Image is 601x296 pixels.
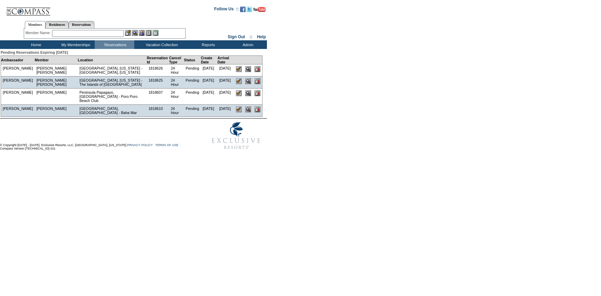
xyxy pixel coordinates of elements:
input: Cancel [255,90,260,96]
input: Cancel [255,66,260,72]
div: Member Name: [25,30,52,36]
img: View [132,30,138,36]
img: Become our fan on Facebook [240,7,246,12]
td: Peninsula Papagayo, [GEOGRAPHIC_DATA] - Poro Poro Beach Club [78,89,147,105]
td: Pending [184,105,201,117]
td: [PERSON_NAME] [1,105,35,117]
input: Cancel [255,106,260,112]
td: Reports [188,40,227,49]
td: 24 Hour [169,76,184,89]
a: Sign Out [228,34,245,39]
td: [DATE] [217,76,234,89]
td: [DATE] [201,64,217,76]
td: Create Date [201,56,217,64]
td: 24 Hour [169,89,184,105]
td: [GEOGRAPHIC_DATA], [GEOGRAPHIC_DATA] - Baha Mar [78,105,147,117]
td: [PERSON_NAME] [35,89,78,105]
input: View [245,106,251,112]
td: 1818610 [147,105,169,117]
td: Pending [184,76,201,89]
input: View [245,90,251,96]
img: Impersonate [139,30,145,36]
td: [DATE] [201,89,217,105]
a: Help [257,34,266,39]
td: Vacation Collection [134,40,188,49]
td: Pending [184,64,201,76]
input: Cancel [255,78,260,84]
td: Cancel Type [169,56,184,64]
td: [DATE] [217,64,234,76]
a: Members [25,21,46,29]
a: Residences [45,21,69,28]
td: [DATE] [201,105,217,117]
td: Reservation Id [147,56,169,64]
td: [PERSON_NAME] [35,105,78,117]
td: Status [184,56,201,64]
td: [GEOGRAPHIC_DATA], [US_STATE] - The Islands of [GEOGRAPHIC_DATA] [78,76,147,89]
a: TERMS OF USE [155,143,179,147]
input: Confirm [236,78,242,84]
img: Reservations [146,30,152,36]
td: [PERSON_NAME] [1,76,35,89]
td: Pending [184,89,201,105]
a: Subscribe to our YouTube Channel [253,9,266,13]
a: Become our fan on Facebook [240,9,246,13]
td: [PERSON_NAME] [PERSON_NAME] [35,76,78,89]
td: 1818626 [147,64,169,76]
img: b_calculator.gif [153,30,158,36]
img: Follow us on Twitter [247,7,252,12]
input: Confirm [236,66,242,72]
a: Reservations [69,21,94,28]
td: [DATE] [217,89,234,105]
a: Follow us on Twitter [247,9,252,13]
input: Confirm [236,90,242,96]
td: Admin [227,40,267,49]
td: 1818607 [147,89,169,105]
td: Reservations [95,40,134,49]
img: Subscribe to our YouTube Channel [253,7,266,12]
td: My Memberships [55,40,95,49]
span: :: [250,34,252,39]
td: Arrival Date [217,56,234,64]
td: Home [15,40,55,49]
td: [DATE] [201,76,217,89]
input: Confirm [236,106,242,112]
td: [GEOGRAPHIC_DATA], [US_STATE] - [GEOGRAPHIC_DATA], [US_STATE] [78,64,147,76]
td: [PERSON_NAME] [PERSON_NAME] [35,64,78,76]
img: Compass Home [6,2,51,16]
td: 24 Hour [169,64,184,76]
span: Pending Reservations Expiring [DATE] [1,50,68,54]
td: Follow Us :: [214,6,239,14]
td: [PERSON_NAME] [1,64,35,76]
td: 1818625 [147,76,169,89]
td: [DATE] [217,105,234,117]
td: Ambassador [1,56,35,64]
img: Exclusive Resorts [205,119,267,153]
td: Member [35,56,78,64]
td: 24 Hour [169,105,184,117]
img: b_edit.gif [125,30,131,36]
input: View [245,66,251,72]
input: View [245,78,251,84]
td: Location [78,56,147,64]
td: [PERSON_NAME] [1,89,35,105]
a: PRIVACY POLICY [127,143,153,147]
